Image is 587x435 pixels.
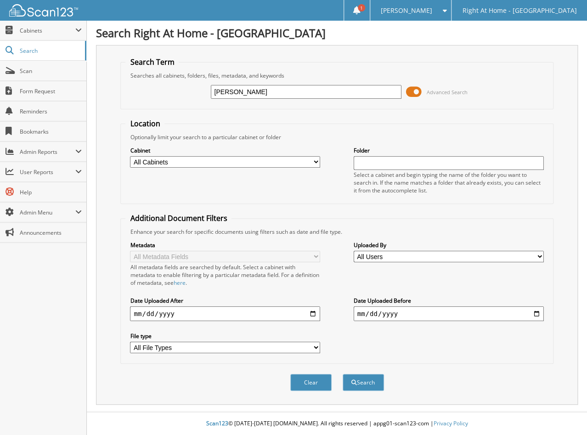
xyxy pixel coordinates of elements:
[20,229,82,237] span: Announcements
[354,171,544,194] div: Select a cabinet and begin typing the name of the folder you want to search in. If the name match...
[20,87,82,95] span: Form Request
[354,297,544,305] label: Date Uploaded Before
[9,4,78,17] img: scan123-logo-white.svg
[20,107,82,115] span: Reminders
[354,306,544,321] input: end
[130,241,320,249] label: Metadata
[130,306,320,321] input: start
[173,279,185,287] a: here
[87,412,587,435] div: © [DATE]-[DATE] [DOMAIN_NAME]. All rights reserved | appg01-scan123-com |
[434,419,468,427] a: Privacy Policy
[343,374,384,391] button: Search
[20,67,82,75] span: Scan
[206,419,228,427] span: Scan123
[125,72,548,79] div: Searches all cabinets, folders, files, metadata, and keywords
[354,241,544,249] label: Uploaded By
[130,147,320,154] label: Cabinet
[130,263,320,287] div: All metadata fields are searched by default. Select a cabinet with metadata to enable filtering b...
[381,8,432,13] span: [PERSON_NAME]
[20,128,82,136] span: Bookmarks
[125,213,231,223] legend: Additional Document Filters
[20,188,82,196] span: Help
[125,133,548,141] div: Optionally limit your search to a particular cabinet or folder
[125,119,164,129] legend: Location
[541,391,587,435] iframe: Chat Widget
[20,47,80,55] span: Search
[20,27,75,34] span: Cabinets
[125,228,548,236] div: Enhance your search for specific documents using filters such as date and file type.
[96,25,578,40] h1: Search Right At Home - [GEOGRAPHIC_DATA]
[354,147,544,154] label: Folder
[290,374,332,391] button: Clear
[427,89,468,96] span: Advanced Search
[20,148,75,156] span: Admin Reports
[358,4,365,11] span: 1
[130,332,320,340] label: File type
[125,57,179,67] legend: Search Term
[462,8,576,13] span: Right At Home - [GEOGRAPHIC_DATA]
[130,297,320,305] label: Date Uploaded After
[20,209,75,216] span: Admin Menu
[20,168,75,176] span: User Reports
